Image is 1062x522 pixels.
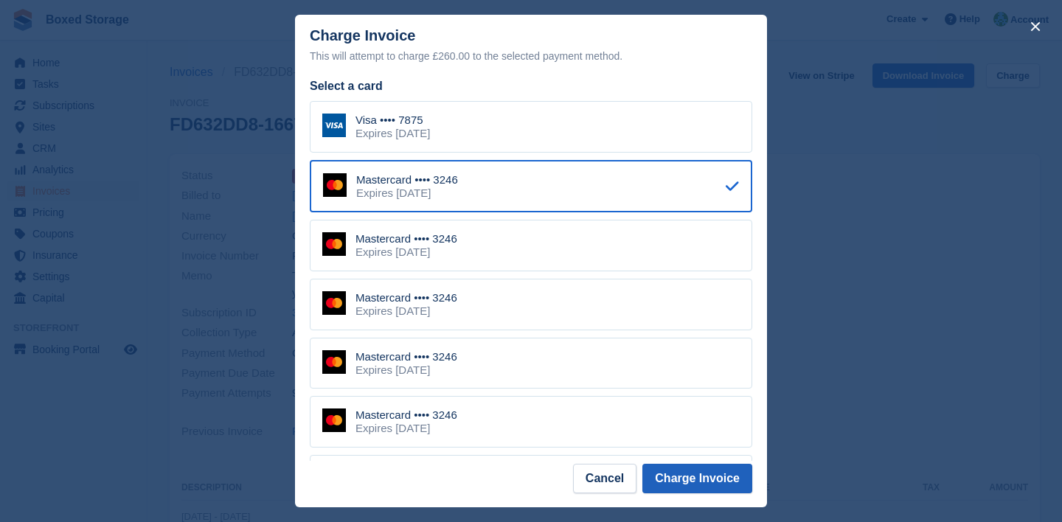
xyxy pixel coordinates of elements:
[356,173,458,187] div: Mastercard •••• 3246
[355,408,457,422] div: Mastercard •••• 3246
[322,114,346,137] img: Visa Logo
[323,173,347,197] img: Mastercard Logo
[355,246,457,259] div: Expires [DATE]
[310,77,752,95] div: Select a card
[573,464,636,493] button: Cancel
[355,363,457,377] div: Expires [DATE]
[322,291,346,315] img: Mastercard Logo
[355,127,430,140] div: Expires [DATE]
[356,187,458,200] div: Expires [DATE]
[1024,15,1047,38] button: close
[355,422,457,435] div: Expires [DATE]
[642,464,752,493] button: Charge Invoice
[322,350,346,374] img: Mastercard Logo
[355,114,430,127] div: Visa •••• 7875
[355,291,457,304] div: Mastercard •••• 3246
[310,47,752,65] div: This will attempt to charge £260.00 to the selected payment method.
[355,304,457,318] div: Expires [DATE]
[322,232,346,256] img: Mastercard Logo
[322,408,346,432] img: Mastercard Logo
[310,27,752,65] div: Charge Invoice
[355,350,457,363] div: Mastercard •••• 3246
[355,232,457,246] div: Mastercard •••• 3246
